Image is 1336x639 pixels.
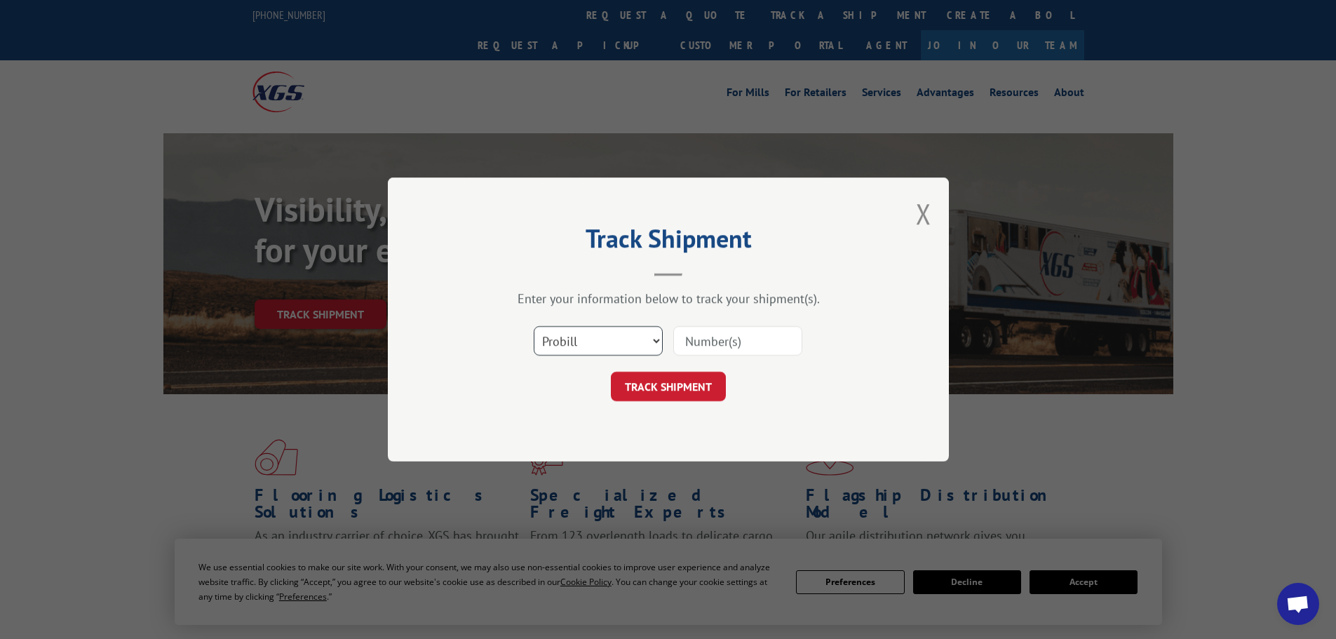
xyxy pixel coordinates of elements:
[611,372,726,401] button: TRACK SHIPMENT
[458,290,879,307] div: Enter your information below to track your shipment(s).
[458,229,879,255] h2: Track Shipment
[673,326,802,356] input: Number(s)
[1277,583,1319,625] div: Open chat
[916,195,931,232] button: Close modal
